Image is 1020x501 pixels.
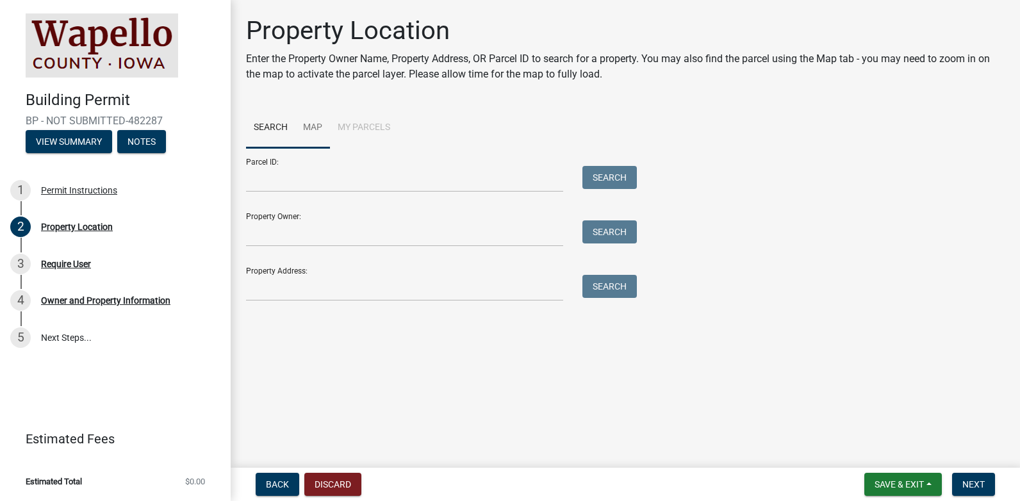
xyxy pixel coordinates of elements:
[10,217,31,237] div: 2
[185,477,205,486] span: $0.00
[41,259,91,268] div: Require User
[10,254,31,274] div: 3
[864,473,942,496] button: Save & Exit
[41,296,170,305] div: Owner and Property Information
[41,222,113,231] div: Property Location
[582,166,637,189] button: Search
[304,473,361,496] button: Discard
[246,108,295,149] a: Search
[10,180,31,201] div: 1
[952,473,995,496] button: Next
[10,290,31,311] div: 4
[256,473,299,496] button: Back
[582,275,637,298] button: Search
[295,108,330,149] a: Map
[246,51,1005,82] p: Enter the Property Owner Name, Property Address, OR Parcel ID to search for a property. You may a...
[41,186,117,195] div: Permit Instructions
[26,477,82,486] span: Estimated Total
[117,137,166,147] wm-modal-confirm: Notes
[875,479,924,489] span: Save & Exit
[26,137,112,147] wm-modal-confirm: Summary
[582,220,637,243] button: Search
[962,479,985,489] span: Next
[10,327,31,348] div: 5
[26,13,178,78] img: Wapello County, Iowa
[10,426,210,452] a: Estimated Fees
[117,130,166,153] button: Notes
[26,130,112,153] button: View Summary
[266,479,289,489] span: Back
[26,91,220,110] h4: Building Permit
[26,115,205,127] span: BP - NOT SUBMITTED-482287
[246,15,1005,46] h1: Property Location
